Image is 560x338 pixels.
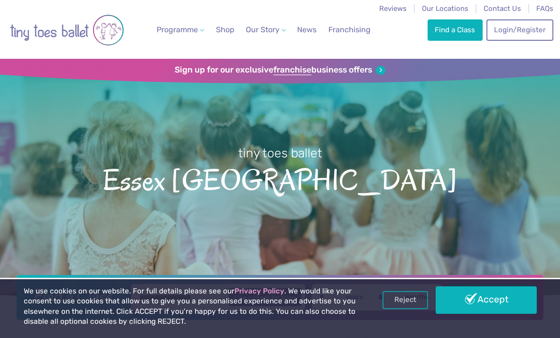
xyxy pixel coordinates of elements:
a: Franchising [325,20,374,39]
span: Franchising [328,25,371,34]
span: News [297,25,317,34]
span: Our Story [246,25,280,34]
a: Reject [383,291,428,309]
p: We use cookies on our website. For full details please see our . We would like your consent to us... [24,286,357,327]
a: Our Story [242,20,289,39]
a: Privacy Policy [234,287,284,295]
strong: franchise [273,65,311,75]
a: Accept [436,286,536,314]
a: FAQs [536,4,553,13]
a: News [293,20,320,39]
a: Our Locations [422,4,468,13]
a: Sign up for our exclusivefranchisebusiness offers [175,65,385,75]
a: Login/Register [486,19,553,40]
span: Essex [GEOGRAPHIC_DATA] [15,162,545,197]
img: tiny toes ballet [10,6,124,54]
a: Shop [212,20,238,39]
a: Programme [153,20,208,39]
a: Contact Us [484,4,521,13]
a: Reviews [379,4,407,13]
small: tiny toes ballet [238,146,322,161]
span: Programme [157,25,198,34]
span: Shop [216,25,234,34]
a: Find a Class [428,19,483,40]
